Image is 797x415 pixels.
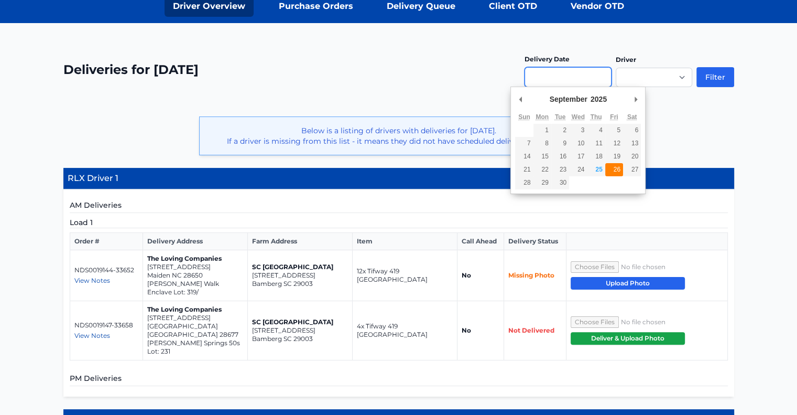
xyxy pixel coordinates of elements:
input: Use the arrow keys to pick a date [525,67,612,87]
button: 2 [551,124,569,137]
abbr: Saturday [627,113,637,121]
p: [PERSON_NAME] Springs 50s Lot: 231 [147,339,243,356]
button: Previous Month [515,91,526,107]
p: [STREET_ADDRESS] [147,314,243,322]
label: Delivery Date [525,55,570,63]
strong: No [462,326,471,334]
button: 6 [623,124,641,137]
th: Delivery Address [143,233,247,250]
button: 30 [551,176,569,189]
button: Filter [696,67,734,87]
p: SC [GEOGRAPHIC_DATA] [252,318,348,326]
button: 3 [569,124,587,137]
p: Bamberg SC 29003 [252,335,348,343]
p: [STREET_ADDRESS] [147,263,243,271]
button: 26 [605,163,623,176]
button: Deliver & Upload Photo [571,332,685,345]
button: 12 [605,137,623,150]
p: [STREET_ADDRESS] [252,326,348,335]
p: [PERSON_NAME] Walk Enclave Lot: 319/ [147,280,243,296]
button: 11 [587,137,605,150]
button: 8 [533,137,551,150]
div: September [548,91,589,107]
button: 20 [623,150,641,163]
p: The Loving Companies [147,254,243,263]
p: Bamberg SC 29003 [252,280,348,288]
span: View Notes [74,276,110,284]
strong: No [462,271,471,279]
button: 21 [515,163,533,176]
td: 12x Tifway 419 [GEOGRAPHIC_DATA] [352,250,457,301]
p: NDS0019144-33652 [74,266,138,274]
button: 7 [515,137,533,150]
h5: AM Deliveries [70,200,728,213]
h2: Deliveries for [DATE] [63,61,199,78]
p: [GEOGRAPHIC_DATA] [GEOGRAPHIC_DATA] 28677 [147,322,243,339]
span: Not Delivered [508,326,554,334]
button: 29 [533,176,551,189]
p: SC [GEOGRAPHIC_DATA] [252,263,348,271]
button: 19 [605,150,623,163]
span: View Notes [74,332,110,339]
abbr: Tuesday [555,113,565,121]
button: 9 [551,137,569,150]
th: Call Ahead [457,233,504,250]
button: 5 [605,124,623,137]
p: [STREET_ADDRESS] [252,271,348,280]
button: 10 [569,137,587,150]
button: 24 [569,163,587,176]
button: 15 [533,150,551,163]
h5: Load 1 [70,217,728,228]
span: Missing Photo [508,271,554,279]
label: Driver [616,56,636,63]
button: 13 [623,137,641,150]
abbr: Friday [610,113,618,121]
abbr: Monday [536,113,549,121]
button: 4 [587,124,605,137]
button: 27 [623,163,641,176]
th: Farm Address [247,233,352,250]
p: Maiden NC 28650 [147,271,243,280]
p: Below is a listing of drivers with deliveries for [DATE]. If a driver is missing from this list -... [208,125,589,146]
abbr: Wednesday [572,113,585,121]
button: 18 [587,150,605,163]
abbr: Thursday [591,113,602,121]
abbr: Sunday [518,113,530,121]
button: Next Month [630,91,641,107]
button: 25 [587,163,605,176]
button: 28 [515,176,533,189]
h5: PM Deliveries [70,373,728,386]
button: 22 [533,163,551,176]
button: 16 [551,150,569,163]
div: 2025 [589,91,608,107]
button: 14 [515,150,533,163]
h4: RLX Driver 1 [63,168,734,189]
th: Delivery Status [504,233,566,250]
button: 17 [569,150,587,163]
button: 23 [551,163,569,176]
p: NDS0019147-33658 [74,321,138,329]
th: Order # [70,233,143,250]
button: 1 [533,124,551,137]
th: Item [352,233,457,250]
p: The Loving Companies [147,305,243,314]
td: 4x Tifway 419 [GEOGRAPHIC_DATA] [352,301,457,360]
button: Upload Photo [571,277,685,290]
